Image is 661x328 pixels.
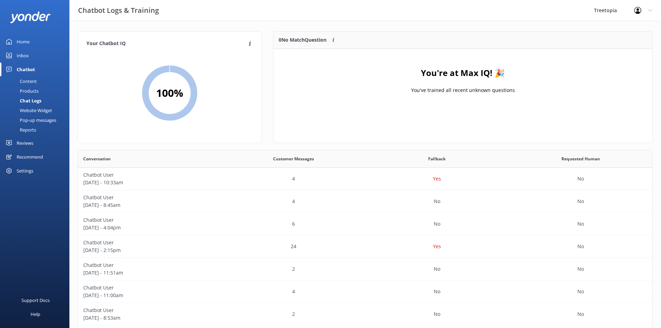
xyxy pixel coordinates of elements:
p: You've trained all recent unknown questions [411,86,515,94]
span: Customer Messages [273,155,314,162]
h4: You're at Max IQ! 🎉 [421,66,505,79]
h3: Chatbot Logs & Training [78,5,159,16]
a: Reports [4,125,69,135]
p: [DATE] - 10:33am [83,179,217,186]
span: Fallback [428,155,446,162]
p: Chatbot User [83,261,217,269]
p: Chatbot User [83,216,217,224]
div: row [78,168,652,190]
p: Yes [433,243,441,250]
div: row [78,235,652,258]
span: Conversation [83,155,111,162]
p: [DATE] - 11:00am [83,292,217,299]
p: 2 [292,265,295,273]
p: Chatbot User [83,194,217,201]
div: row [78,258,652,280]
p: 4 [292,197,295,205]
div: Chatbot [17,62,35,76]
p: Yes [433,175,441,183]
p: 2 [292,310,295,318]
p: [DATE] - 8:53am [83,314,217,322]
div: Reports [4,125,36,135]
p: No [577,288,584,295]
p: [DATE] - 2:15pm [83,246,217,254]
p: 24 [291,243,296,250]
a: Pop-up messages [4,115,69,125]
p: 6 [292,220,295,228]
a: Content [4,76,69,86]
img: yonder-white-logo.png [10,11,50,23]
div: Help [31,307,40,321]
p: 0 No Match Question [279,36,327,44]
div: Website Widget [4,106,52,115]
p: Chatbot User [83,239,217,246]
div: Settings [17,164,33,178]
p: Chatbot User [83,284,217,292]
div: Home [17,35,29,49]
p: No [434,265,440,273]
div: row [78,280,652,303]
div: Support Docs [22,293,50,307]
a: Website Widget [4,106,69,115]
p: No [577,220,584,228]
div: Products [4,86,39,96]
div: Content [4,76,37,86]
p: [DATE] - 11:51am [83,269,217,277]
p: [DATE] - 8:45am [83,201,217,209]
h2: 100 % [156,85,183,101]
span: Requested Human [561,155,600,162]
p: No [577,175,584,183]
p: No [577,265,584,273]
div: Chat Logs [4,96,41,106]
div: row [78,303,652,326]
div: Recommend [17,150,43,164]
p: No [577,243,584,250]
p: No [434,197,440,205]
div: row [78,190,652,213]
p: 4 [292,175,295,183]
h4: Your Chatbot IQ [86,40,247,48]
div: row [78,213,652,235]
p: Chatbot User [83,171,217,179]
p: No [577,197,584,205]
p: [DATE] - 4:04pm [83,224,217,232]
p: 4 [292,288,295,295]
div: Pop-up messages [4,115,56,125]
div: grid [273,49,652,118]
p: Chatbot User [83,306,217,314]
p: No [434,220,440,228]
p: No [434,288,440,295]
a: Chat Logs [4,96,69,106]
div: Inbox [17,49,29,62]
a: Products [4,86,69,96]
p: No [434,310,440,318]
div: Reviews [17,136,33,150]
p: No [577,310,584,318]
